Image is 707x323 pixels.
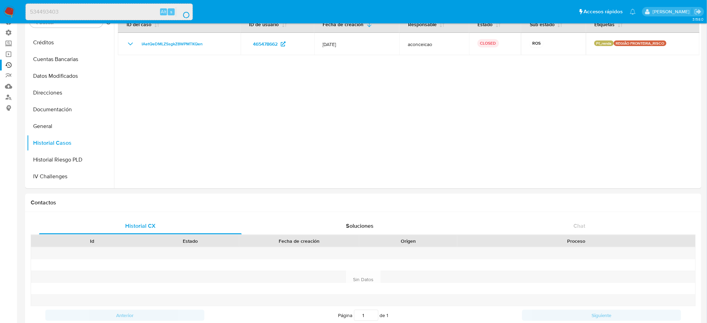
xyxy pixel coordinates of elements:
[27,135,114,151] button: Historial Casos
[462,238,691,245] div: Proceso
[27,118,114,135] button: General
[244,238,354,245] div: Fecha de creación
[27,84,114,101] button: Direcciones
[146,238,234,245] div: Estado
[522,310,681,321] button: Siguiente
[694,8,702,15] a: Salir
[27,101,114,118] button: Documentación
[27,168,114,185] button: IV Challenges
[338,310,389,321] span: Página de
[125,222,156,230] span: Historial CX
[27,151,114,168] button: Historial Riesgo PLD
[27,185,114,202] button: Items
[45,310,204,321] button: Anterior
[161,8,166,15] span: Alt
[584,8,623,15] span: Accesos rápidos
[692,16,704,22] span: 3.158.0
[27,51,114,68] button: Cuentas Bancarias
[26,7,193,16] input: Buscar usuario o caso...
[176,7,190,17] button: search-icon
[630,9,636,15] a: Notificaciones
[653,8,692,15] p: manuel.flocco@mercadolibre.com
[387,312,389,319] span: 1
[170,8,172,15] span: s
[364,238,452,245] div: Origen
[27,68,114,84] button: Datos Modificados
[573,222,585,230] span: Chat
[31,199,696,206] h1: Contactos
[48,238,136,245] div: Id
[346,222,374,230] span: Soluciones
[27,34,114,51] button: Créditos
